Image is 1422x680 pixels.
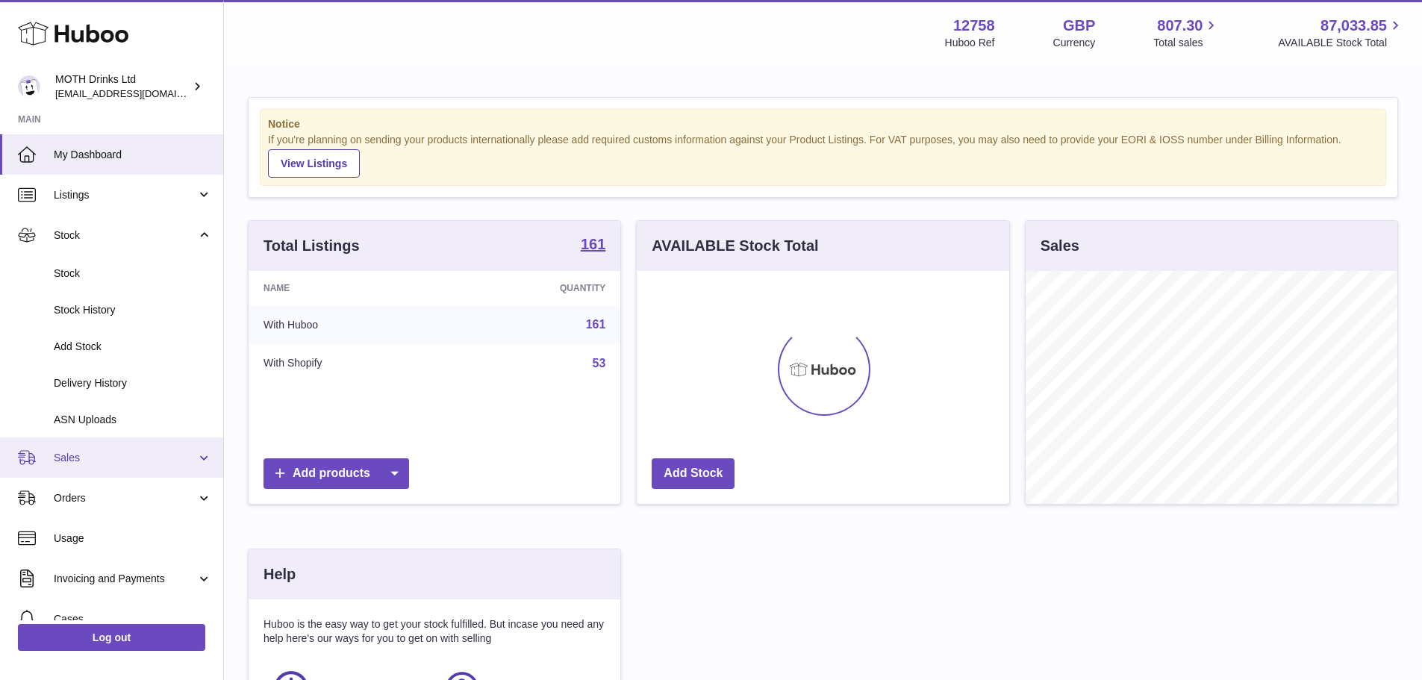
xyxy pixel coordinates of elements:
h3: AVAILABLE Stock Total [652,236,818,256]
span: Sales [54,451,196,465]
a: 53 [593,357,606,369]
span: Stock History [54,303,212,317]
span: Add Stock [54,340,212,354]
span: Delivery History [54,376,212,390]
span: Usage [54,531,212,546]
a: View Listings [268,149,360,178]
p: Huboo is the easy way to get your stock fulfilled. But incase you need any help here's our ways f... [263,617,605,646]
div: If you're planning on sending your products internationally please add required customs informati... [268,133,1378,178]
div: MOTH Drinks Ltd [55,72,190,101]
span: Stock [54,228,196,243]
img: orders@mothdrinks.com [18,75,40,98]
strong: GBP [1063,16,1095,36]
span: Invoicing and Payments [54,572,196,586]
span: AVAILABLE Stock Total [1278,36,1404,50]
span: Orders [54,491,196,505]
a: 807.30 Total sales [1153,16,1220,50]
span: 87,033.85 [1320,16,1387,36]
th: Quantity [449,271,621,305]
strong: 12758 [953,16,995,36]
strong: 161 [581,237,605,252]
h3: Help [263,564,296,584]
td: With Huboo [249,305,449,344]
span: ASN Uploads [54,413,212,427]
h3: Sales [1041,236,1079,256]
span: Cases [54,612,212,626]
td: With Shopify [249,344,449,383]
a: 161 [586,318,606,331]
a: 87,033.85 AVAILABLE Stock Total [1278,16,1404,50]
a: Log out [18,624,205,651]
a: 161 [581,237,605,255]
a: Add Stock [652,458,735,489]
strong: Notice [268,117,1378,131]
span: Total sales [1153,36,1220,50]
h3: Total Listings [263,236,360,256]
span: [EMAIL_ADDRESS][DOMAIN_NAME] [55,87,219,99]
span: 807.30 [1157,16,1203,36]
div: Huboo Ref [945,36,995,50]
a: Add products [263,458,409,489]
span: Listings [54,188,196,202]
div: Currency [1053,36,1096,50]
span: My Dashboard [54,148,212,162]
span: Stock [54,266,212,281]
th: Name [249,271,449,305]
